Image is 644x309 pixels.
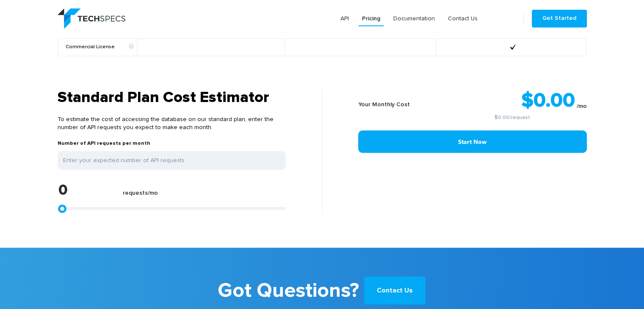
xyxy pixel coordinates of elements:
[58,8,125,29] img: logo
[123,190,158,201] label: requests/mo
[495,115,509,120] a: $0.00
[521,91,575,111] strong: $0.00
[58,140,150,151] label: Number of API requests per month
[58,88,286,107] h3: Standard Plan Cost Estimator
[358,102,410,108] b: Your Monthly Cost
[58,151,286,170] input: Enter your expected number of API requests
[66,44,134,50] b: Commercial License
[58,107,286,140] p: To estimate the cost of accessing the database on our standard plan, enter the number of API requ...
[358,130,587,153] a: Start Now
[364,276,426,304] a: Contact Us
[337,11,352,26] a: API
[577,103,587,109] sub: /mo
[218,273,359,309] b: Got Questions?
[445,11,481,26] a: Contact Us
[532,10,587,28] a: Get Started
[359,11,384,26] a: Pricing
[390,11,438,26] a: Documentation
[438,115,587,120] small: /request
